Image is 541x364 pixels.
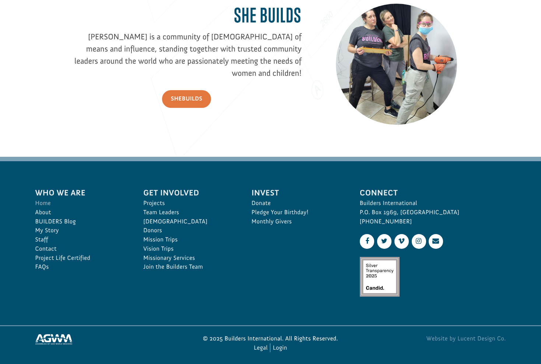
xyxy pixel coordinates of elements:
span: Get Involved [143,187,235,199]
a: Website by Lucent Design Co. [352,334,506,343]
a: Contact Us [429,234,443,248]
button: Donate [104,15,137,28]
a: Login [273,343,287,353]
a: Home [35,199,127,208]
a: Twitter [377,234,391,248]
a: Donate [252,199,344,208]
a: My Story [35,226,127,235]
img: Silver Transparency Rating for 2025 by Candid [360,257,400,297]
a: Missionary Services [143,254,235,263]
p: © 2025 Builders International. All Rights Reserved. [194,334,347,343]
a: Contact [35,244,127,254]
span: Who We Are [35,187,127,199]
a: Donors [143,226,235,235]
strong: [GEOGRAPHIC_DATA]: 700 Cities Training Center [17,22,117,28]
a: FAQs [35,262,127,272]
a: Join the Builders Team [143,262,235,272]
div: [PERSON_NAME] donated $25 [13,7,101,22]
a: Pledge Your Birthday! [252,208,344,217]
a: Vision Trips [143,244,235,254]
p: Builders International P.O. Box 1969, [GEOGRAPHIC_DATA] [PHONE_NUMBER] [360,199,506,226]
h2: She Builds [72,4,302,31]
a: BUILDERS Blog [35,217,127,226]
a: [DEMOGRAPHIC_DATA] [143,217,235,226]
span: [PERSON_NAME] is a community of [DEMOGRAPHIC_DATA] of means and influence, standing together with... [74,32,302,78]
img: Assemblies of God World Missions [35,334,72,344]
span: [GEOGRAPHIC_DATA] , [GEOGRAPHIC_DATA] [20,29,101,35]
a: Monthly Givers [252,217,344,226]
a: Team Leaders [143,208,235,217]
a: Staff [35,235,127,244]
a: Facebook [360,234,374,248]
a: SheBUILDS [162,90,211,108]
a: Project Life Certified [35,254,127,263]
a: Legal [254,343,268,353]
img: emoji partyPopper [13,15,19,21]
div: to [13,23,101,28]
img: US.png [13,29,18,35]
span: Connect [360,187,506,199]
a: Projects [143,199,235,208]
a: Vimeo [394,234,409,248]
span: Invest [252,187,344,199]
a: Instagram [412,234,426,248]
img: 20230609_083026_1075C9 [336,4,457,125]
a: Mission Trips [143,235,235,244]
a: About [35,208,127,217]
